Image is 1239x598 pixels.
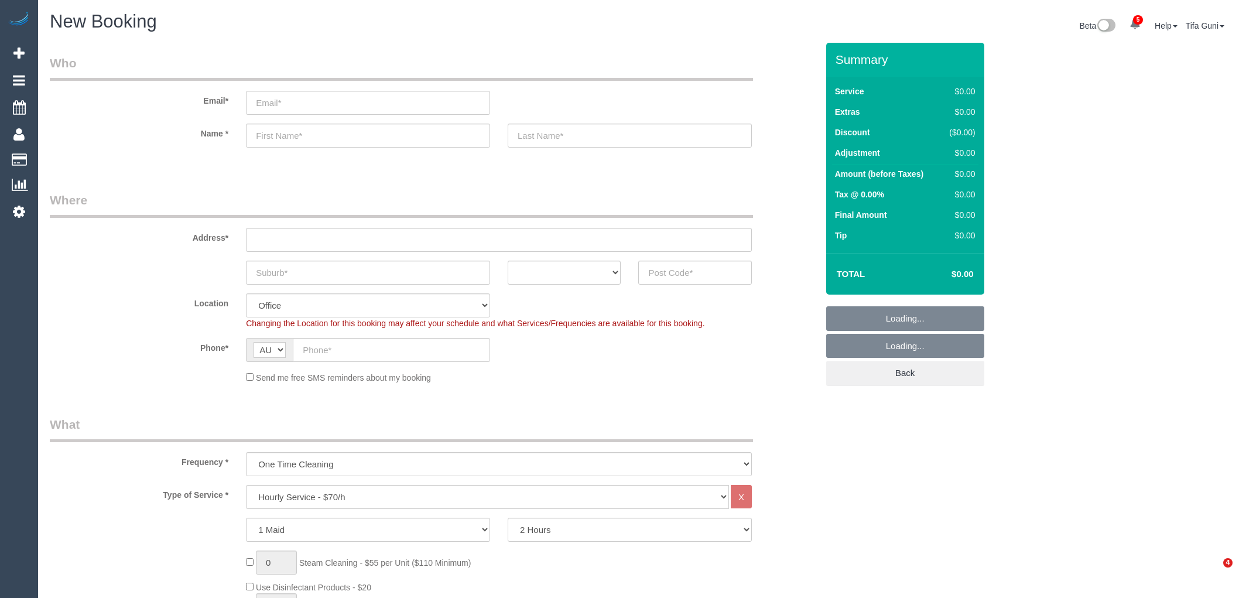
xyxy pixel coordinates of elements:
[836,53,978,66] h3: Summary
[944,147,976,159] div: $0.00
[826,361,984,385] a: Back
[1199,558,1227,586] iframe: Intercom live chat
[944,230,976,241] div: $0.00
[944,189,976,200] div: $0.00
[41,124,237,139] label: Name *
[1223,558,1233,568] span: 4
[246,319,704,328] span: Changing the Location for this booking may affect your schedule and what Services/Frequencies are...
[7,12,30,28] img: Automaid Logo
[835,127,870,138] label: Discount
[50,54,753,81] legend: Who
[916,269,973,279] h4: $0.00
[50,11,157,32] span: New Booking
[256,373,431,382] span: Send me free SMS reminders about my booking
[1096,19,1115,34] img: New interface
[835,106,860,118] label: Extras
[256,583,371,592] span: Use Disinfectant Products - $20
[41,338,237,354] label: Phone*
[944,106,976,118] div: $0.00
[835,189,884,200] label: Tax @ 0.00%
[246,261,490,285] input: Suburb*
[50,192,753,218] legend: Where
[1186,21,1224,30] a: Tifa Guni
[41,293,237,309] label: Location
[835,86,864,97] label: Service
[508,124,752,148] input: Last Name*
[50,416,753,442] legend: What
[835,147,880,159] label: Adjustment
[837,269,865,279] strong: Total
[41,91,237,107] label: Email*
[944,86,976,97] div: $0.00
[835,168,923,180] label: Amount (before Taxes)
[1079,21,1115,30] a: Beta
[41,452,237,468] label: Frequency *
[944,209,976,221] div: $0.00
[1133,15,1143,25] span: 5
[41,228,237,244] label: Address*
[835,230,847,241] label: Tip
[1155,21,1178,30] a: Help
[293,338,490,362] input: Phone*
[299,558,471,568] span: Steam Cleaning - $55 per Unit ($110 Minimum)
[41,485,237,501] label: Type of Service *
[944,127,976,138] div: ($0.00)
[835,209,887,221] label: Final Amount
[1124,12,1146,37] a: 5
[246,91,490,115] input: Email*
[638,261,751,285] input: Post Code*
[944,168,976,180] div: $0.00
[246,124,490,148] input: First Name*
